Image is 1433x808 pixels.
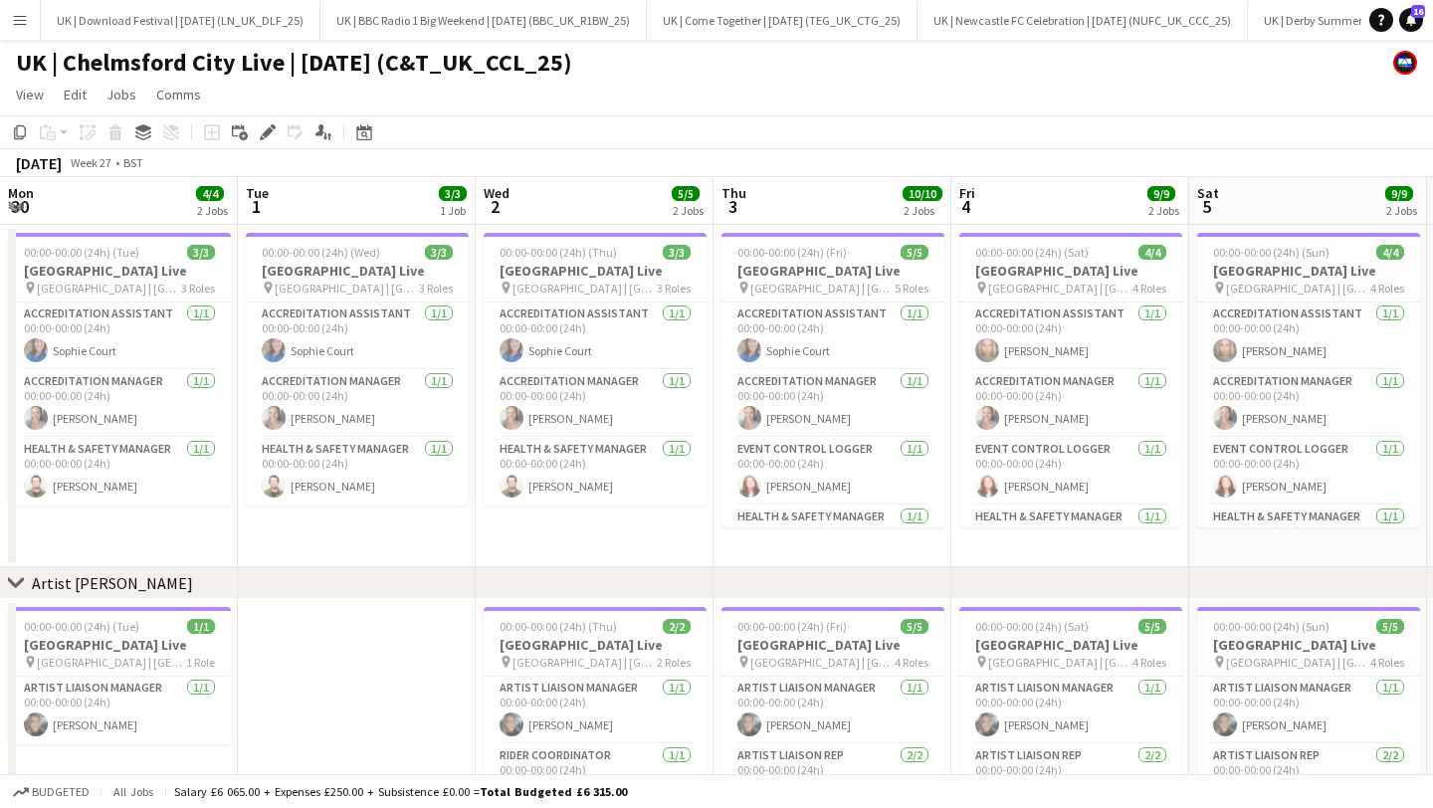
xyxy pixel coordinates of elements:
span: 5/5 [672,186,700,201]
app-card-role: Health & Safety Manager1/100:00-00:00 (24h)[PERSON_NAME] [484,438,707,505]
div: Salary £6 065.00 + Expenses £250.00 + Subsistence £0.00 = [174,784,627,799]
span: 00:00-00:00 (24h) (Sat) [975,619,1089,634]
app-card-role: Health & Safety Manager1/100:00-00:00 (24h) [959,505,1182,573]
app-job-card: 00:00-00:00 (24h) (Sat)4/4[GEOGRAPHIC_DATA] Live [GEOGRAPHIC_DATA] | [GEOGRAPHIC_DATA], [GEOGRAPH... [959,233,1182,527]
span: Sat [1197,184,1219,202]
h3: [GEOGRAPHIC_DATA] Live [1197,636,1420,654]
span: 00:00-00:00 (24h) (Sat) [975,245,1089,260]
span: 1 [243,195,269,218]
span: 3/3 [663,245,691,260]
span: Jobs [106,86,136,103]
span: Thu [721,184,746,202]
h3: [GEOGRAPHIC_DATA] Live [959,262,1182,280]
span: 4 Roles [1370,655,1404,670]
span: 2/2 [663,619,691,634]
app-job-card: 00:00-00:00 (24h) (Tue)1/1[GEOGRAPHIC_DATA] Live [GEOGRAPHIC_DATA] | [GEOGRAPHIC_DATA], [GEOGRAPH... [8,607,231,744]
app-card-role: Accreditation Manager1/100:00-00:00 (24h)[PERSON_NAME] [1197,370,1420,438]
h3: [GEOGRAPHIC_DATA] Live [484,636,707,654]
app-card-role: Event Control Logger1/100:00-00:00 (24h)[PERSON_NAME] [721,438,944,505]
app-job-card: 00:00-00:00 (24h) (Wed)3/3[GEOGRAPHIC_DATA] Live [GEOGRAPHIC_DATA] | [GEOGRAPHIC_DATA], [GEOGRAPH... [246,233,469,505]
span: [GEOGRAPHIC_DATA] | [GEOGRAPHIC_DATA], [GEOGRAPHIC_DATA] [1226,281,1370,296]
button: Budgeted [10,781,93,803]
div: Artist [PERSON_NAME] [32,573,193,593]
h3: [GEOGRAPHIC_DATA] Live [1197,262,1420,280]
a: Edit [56,82,95,107]
span: 30 [5,195,34,218]
h3: [GEOGRAPHIC_DATA] Live [246,262,469,280]
span: Edit [64,86,87,103]
span: [GEOGRAPHIC_DATA] | [GEOGRAPHIC_DATA], [GEOGRAPHIC_DATA] [275,281,419,296]
span: 1 Role [186,655,215,670]
app-card-role: Artist Liaison Manager1/100:00-00:00 (24h)[PERSON_NAME] [8,677,231,744]
span: 00:00-00:00 (24h) (Wed) [262,245,380,260]
span: 00:00-00:00 (24h) (Fri) [737,245,847,260]
span: 5 Roles [895,281,928,296]
app-card-role: Artist Liaison Manager1/100:00-00:00 (24h)[PERSON_NAME] [484,677,707,744]
span: 4/4 [1138,245,1166,260]
button: UK | Come Together | [DATE] (TEG_UK_CTG_25) [647,1,918,40]
span: 00:00-00:00 (24h) (Sun) [1213,245,1330,260]
span: 5/5 [901,245,928,260]
span: 00:00-00:00 (24h) (Tue) [24,619,139,634]
span: 5/5 [1138,619,1166,634]
app-card-role: Artist Liaison Manager1/100:00-00:00 (24h)[PERSON_NAME] [959,677,1182,744]
span: [GEOGRAPHIC_DATA] | [GEOGRAPHIC_DATA], [GEOGRAPHIC_DATA] [988,655,1132,670]
div: [DATE] [16,153,62,173]
span: [GEOGRAPHIC_DATA] | [GEOGRAPHIC_DATA], [GEOGRAPHIC_DATA] [37,655,186,670]
span: 00:00-00:00 (24h) (Thu) [500,245,617,260]
div: 00:00-00:00 (24h) (Tue)3/3[GEOGRAPHIC_DATA] Live [GEOGRAPHIC_DATA] | [GEOGRAPHIC_DATA], [GEOGRAPH... [8,233,231,505]
app-card-role: Accreditation Assistant1/100:00-00:00 (24h)Sophie Court [8,303,231,370]
app-card-role: Health & Safety Manager1/100:00-00:00 (24h) [721,505,944,573]
span: 4 Roles [1132,281,1166,296]
span: 00:00-00:00 (24h) (Tue) [24,245,139,260]
span: 4 Roles [1370,281,1404,296]
span: 00:00-00:00 (24h) (Fri) [737,619,847,634]
span: Tue [246,184,269,202]
span: [GEOGRAPHIC_DATA] | [GEOGRAPHIC_DATA], [GEOGRAPHIC_DATA] [750,655,895,670]
span: 00:00-00:00 (24h) (Sun) [1213,619,1330,634]
app-card-role: Accreditation Assistant1/100:00-00:00 (24h)Sophie Court [484,303,707,370]
app-card-role: Accreditation Manager1/100:00-00:00 (24h)[PERSON_NAME] [721,370,944,438]
span: 5/5 [901,619,928,634]
div: 2 Jobs [1386,203,1417,218]
span: 4 [956,195,975,218]
button: UK | Download Festival | [DATE] (LN_UK_DLF_25) [41,1,320,40]
span: Fri [959,184,975,202]
span: View [16,86,44,103]
h3: [GEOGRAPHIC_DATA] Live [8,636,231,654]
button: UK | BBC Radio 1 Big Weekend | [DATE] (BBC_UK_R1BW_25) [320,1,647,40]
span: 2 [481,195,510,218]
div: 2 Jobs [673,203,704,218]
app-card-role: Accreditation Assistant1/100:00-00:00 (24h)[PERSON_NAME] [959,303,1182,370]
a: Jobs [99,82,144,107]
app-job-card: 00:00-00:00 (24h) (Sun)4/4[GEOGRAPHIC_DATA] Live [GEOGRAPHIC_DATA] | [GEOGRAPHIC_DATA], [GEOGRAPH... [1197,233,1420,527]
span: 4 Roles [1132,655,1166,670]
span: [GEOGRAPHIC_DATA] | [GEOGRAPHIC_DATA], [GEOGRAPHIC_DATA] [512,655,657,670]
span: 3 Roles [419,281,453,296]
app-card-role: Health & Safety Manager1/100:00-00:00 (24h)[PERSON_NAME] [246,438,469,505]
span: 1/1 [187,619,215,634]
span: 5 [1194,195,1219,218]
span: 16 [1411,5,1425,18]
span: 3/3 [187,245,215,260]
span: [GEOGRAPHIC_DATA] | [GEOGRAPHIC_DATA], [GEOGRAPHIC_DATA] [1226,655,1370,670]
span: Total Budgeted £6 315.00 [480,784,627,799]
app-card-role: Artist Liaison Manager1/100:00-00:00 (24h)[PERSON_NAME] [1197,677,1420,744]
span: Mon [8,184,34,202]
span: 3 Roles [181,281,215,296]
app-card-role: Accreditation Manager1/100:00-00:00 (24h)[PERSON_NAME] [959,370,1182,438]
span: 3 Roles [657,281,691,296]
span: Week 27 [66,155,115,170]
span: [GEOGRAPHIC_DATA] | [GEOGRAPHIC_DATA], [GEOGRAPHIC_DATA] [37,281,181,296]
div: 2 Jobs [197,203,228,218]
a: Comms [148,82,209,107]
span: [GEOGRAPHIC_DATA] | [GEOGRAPHIC_DATA], [GEOGRAPHIC_DATA] [988,281,1132,296]
div: BST [123,155,143,170]
app-card-role: Event Control Logger1/100:00-00:00 (24h)[PERSON_NAME] [959,438,1182,505]
span: 4/4 [196,186,224,201]
app-job-card: 00:00-00:00 (24h) (Thu)3/3[GEOGRAPHIC_DATA] Live [GEOGRAPHIC_DATA] | [GEOGRAPHIC_DATA], [GEOGRAPH... [484,233,707,505]
app-card-role: Event Control Logger1/100:00-00:00 (24h)[PERSON_NAME] [1197,438,1420,505]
